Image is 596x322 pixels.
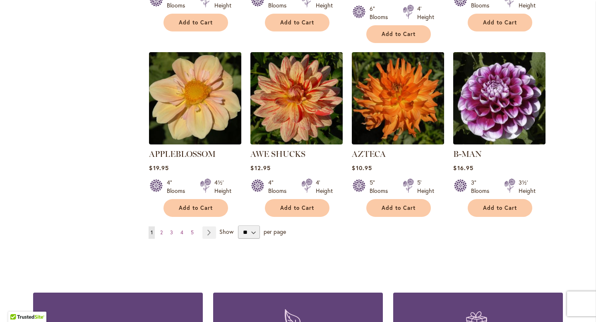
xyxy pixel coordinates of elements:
span: $19.95 [149,164,168,172]
a: B-MAN [453,138,546,146]
div: 6" Blooms [370,5,393,21]
a: 5 [189,226,196,239]
span: Add to Cart [483,204,517,211]
span: $16.95 [453,164,473,172]
button: Add to Cart [366,199,431,217]
span: 3 [170,229,173,235]
div: 4½' Height [214,178,231,195]
a: APPLEBLOSSOM [149,138,241,146]
span: 4 [180,229,183,235]
span: Add to Cart [280,204,314,211]
span: Add to Cart [179,19,213,26]
a: APPLEBLOSSOM [149,149,216,159]
span: Add to Cart [179,204,213,211]
a: 4 [178,226,185,239]
button: Add to Cart [265,14,329,31]
button: Add to Cart [265,199,329,217]
div: 5' Height [417,178,434,195]
div: 4' Height [417,5,434,21]
a: 2 [158,226,165,239]
a: AZTECA [352,149,386,159]
div: 4" Blooms [167,178,190,195]
button: Add to Cart [366,25,431,43]
span: Show [219,228,233,235]
div: 3" Blooms [471,178,494,195]
span: $10.95 [352,164,372,172]
a: AWE SHUCKS [250,138,343,146]
div: 5" Blooms [370,178,393,195]
span: per page [264,228,286,235]
span: Add to Cart [483,19,517,26]
span: 2 [160,229,163,235]
span: $12.95 [250,164,270,172]
img: B-MAN [453,52,546,144]
div: 4' Height [316,178,333,195]
img: AZTECA [352,52,444,144]
img: AWE SHUCKS [250,52,343,144]
iframe: Launch Accessibility Center [6,293,29,316]
button: Add to Cart [163,14,228,31]
a: AWE SHUCKS [250,149,305,159]
span: Add to Cart [280,19,314,26]
span: 1 [151,229,153,235]
button: Add to Cart [163,199,228,217]
div: 3½' Height [519,178,536,195]
span: Add to Cart [382,31,416,38]
span: Add to Cart [382,204,416,211]
img: APPLEBLOSSOM [149,52,241,144]
a: AZTECA [352,138,444,146]
div: 4" Blooms [268,178,291,195]
span: 5 [191,229,194,235]
button: Add to Cart [468,14,532,31]
a: B-MAN [453,149,482,159]
button: Add to Cart [468,199,532,217]
a: 3 [168,226,175,239]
